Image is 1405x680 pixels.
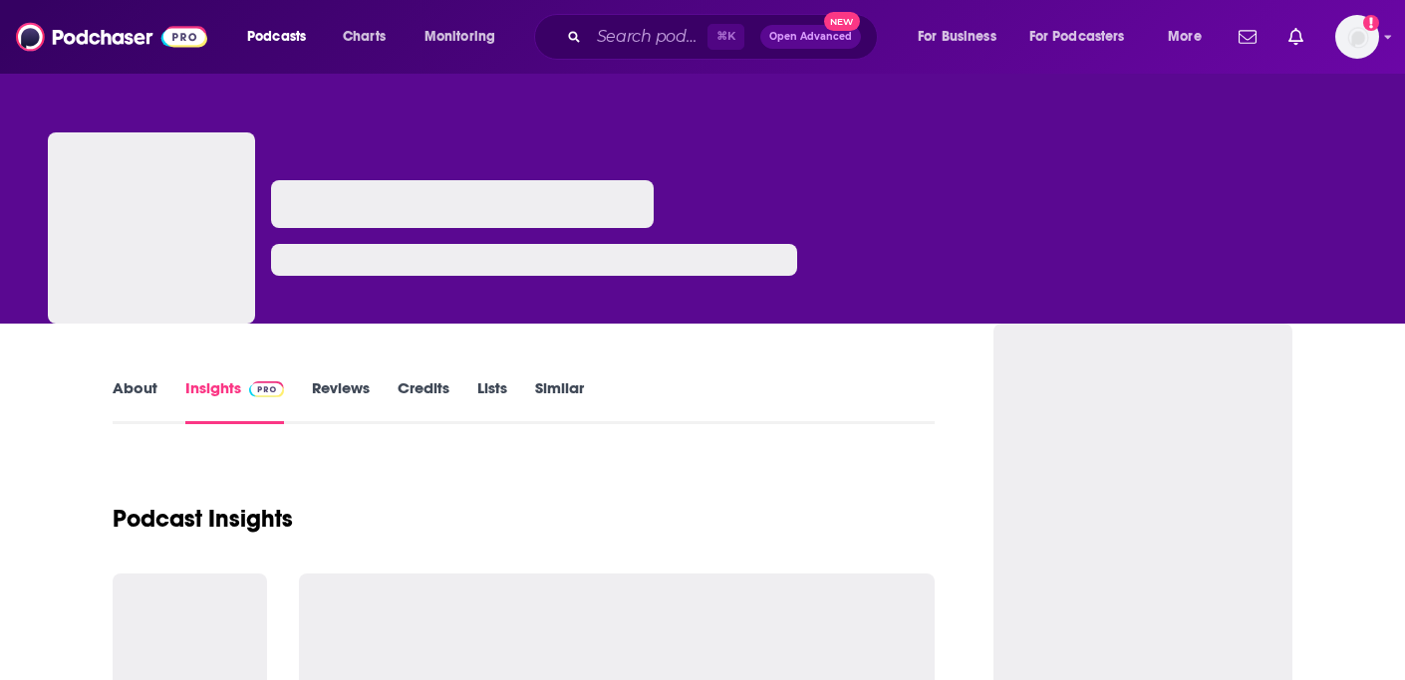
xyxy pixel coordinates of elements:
[1363,15,1379,31] svg: Add a profile image
[185,378,284,424] a: InsightsPodchaser Pro
[411,21,521,53] button: open menu
[477,378,507,424] a: Lists
[1231,20,1264,54] a: Show notifications dropdown
[343,23,386,51] span: Charts
[1154,21,1227,53] button: open menu
[824,12,860,31] span: New
[553,14,897,60] div: Search podcasts, credits, & more...
[1029,23,1125,51] span: For Podcasters
[589,21,707,53] input: Search podcasts, credits, & more...
[1168,23,1202,51] span: More
[424,23,495,51] span: Monitoring
[769,32,852,42] span: Open Advanced
[247,23,306,51] span: Podcasts
[398,378,449,424] a: Credits
[233,21,332,53] button: open menu
[707,24,744,50] span: ⌘ K
[113,504,293,534] h1: Podcast Insights
[918,23,996,51] span: For Business
[535,378,584,424] a: Similar
[330,21,398,53] a: Charts
[1280,20,1311,54] a: Show notifications dropdown
[1335,15,1379,59] button: Show profile menu
[249,381,284,397] img: Podchaser Pro
[113,378,157,424] a: About
[1335,15,1379,59] span: Logged in as biancagorospe
[1016,21,1154,53] button: open menu
[16,18,207,56] img: Podchaser - Follow, Share and Rate Podcasts
[312,378,370,424] a: Reviews
[760,25,861,49] button: Open AdvancedNew
[904,21,1021,53] button: open menu
[1335,15,1379,59] img: User Profile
